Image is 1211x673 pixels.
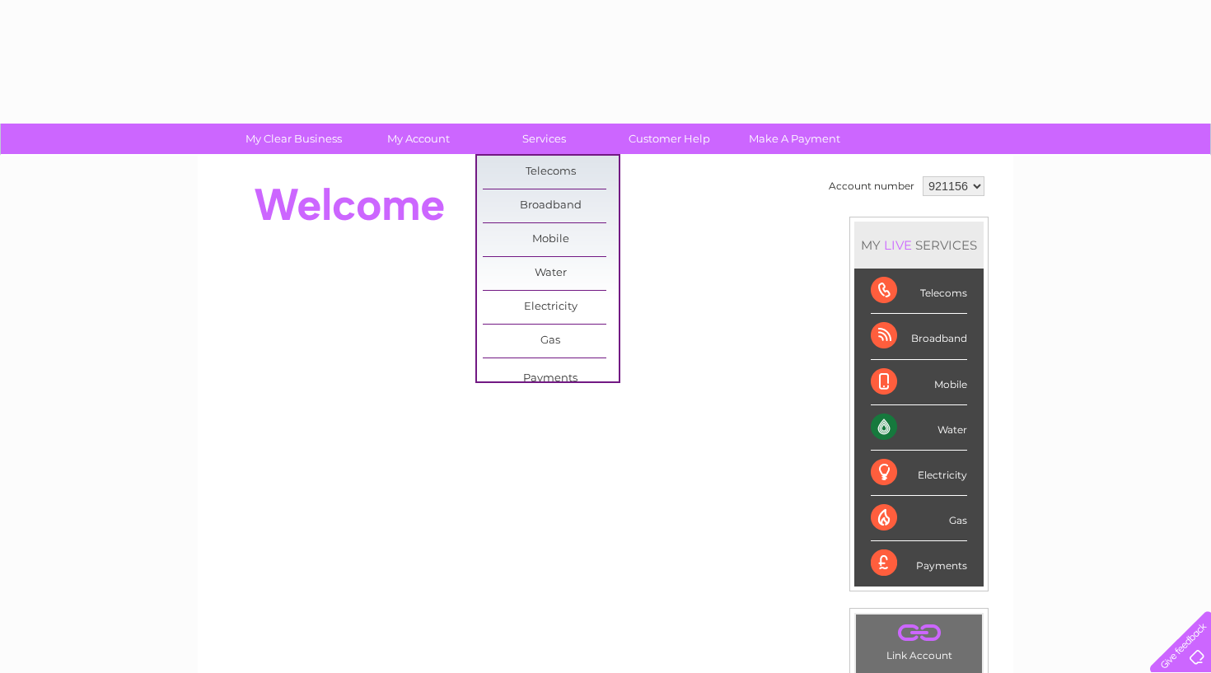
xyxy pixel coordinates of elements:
div: Gas [871,496,967,541]
div: Broadband [871,314,967,359]
a: Payments [483,362,619,395]
a: My Clear Business [226,124,362,154]
div: Payments [871,541,967,586]
div: Water [871,405,967,451]
a: My Account [351,124,487,154]
div: MY SERVICES [854,222,984,269]
td: Link Account [855,614,983,666]
div: Telecoms [871,269,967,314]
div: Mobile [871,360,967,405]
a: Telecoms [483,156,619,189]
div: LIVE [881,237,915,253]
a: Electricity [483,291,619,324]
a: Mobile [483,223,619,256]
a: . [860,619,978,647]
a: Customer Help [601,124,737,154]
a: Services [476,124,612,154]
a: Water [483,257,619,290]
a: Gas [483,325,619,358]
a: Make A Payment [727,124,863,154]
a: Broadband [483,189,619,222]
td: Account number [825,172,919,200]
div: Electricity [871,451,967,496]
